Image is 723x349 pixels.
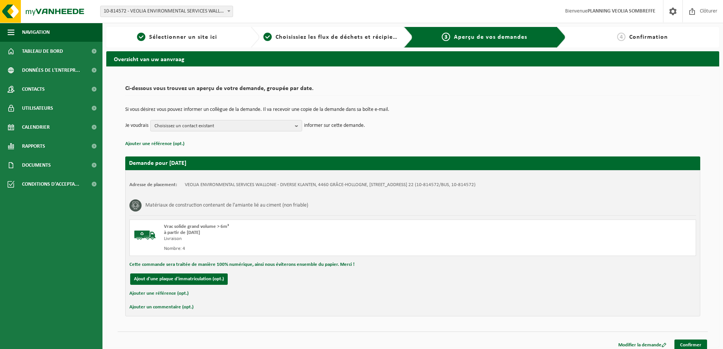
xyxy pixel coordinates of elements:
[304,120,365,131] p: informer sur cette demande.
[125,120,148,131] p: Je voudrais
[101,6,233,17] span: 10-814572 - VEOLIA ENVIRONMENTAL SERVICES WALLONIE - DIVERSE KLANTEN - GRÂCE-HOLLOGNE
[22,175,79,194] span: Conditions d'accepta...
[629,34,668,40] span: Confirmation
[617,33,625,41] span: 4
[276,34,402,40] span: Choisissiez les flux de déchets et récipients
[134,224,156,246] img: BL-SO-LV.png
[164,224,229,229] span: Vrac solide grand volume > 6m³
[100,6,233,17] span: 10-814572 - VEOLIA ENVIRONMENTAL SERVICES WALLONIE - DIVERSE KLANTEN - GRÂCE-HOLLOGNE
[164,246,443,252] div: Nombre: 4
[164,236,443,242] div: Livraison
[22,118,50,137] span: Calendrier
[125,107,700,112] p: Si vous désirez vous pouvez informer un collègue de la demande. Il va recevoir une copie de la de...
[185,182,476,188] td: VEOLIA ENVIRONMENTAL SERVICES WALLONIE - DIVERSE KLANTEN, 4460 GRÂCE-HOLLOGNE, [STREET_ADDRESS] 2...
[154,120,292,132] span: Choisissez un contact existant
[130,273,228,285] button: Ajout d'une plaque d'immatriculation (opt.)
[129,289,189,298] button: Ajouter une référence (opt.)
[22,61,80,80] span: Données de l'entrepr...
[125,139,184,149] button: Ajouter une référence (opt.)
[164,230,200,235] strong: à partir de [DATE]
[22,42,63,61] span: Tableau de bord
[137,33,145,41] span: 1
[129,260,354,270] button: Cette commande sera traitée de manière 100% numérique, ainsi nous éviterons ensemble du papier. M...
[454,34,527,40] span: Aperçu de vos demandes
[588,8,655,14] strong: PLANNING VEOLIA SOMBREFFE
[22,156,51,175] span: Documents
[149,34,217,40] span: Sélectionner un site ici
[110,33,244,42] a: 1Sélectionner un site ici
[129,160,186,166] strong: Demande pour [DATE]
[263,33,398,42] a: 2Choisissiez les flux de déchets et récipients
[106,51,719,66] h2: Overzicht van uw aanvraag
[150,120,302,131] button: Choisissez un contact existant
[125,85,700,96] h2: Ci-dessous vous trouvez un aperçu de votre demande, groupée par date.
[22,99,53,118] span: Utilisateurs
[129,302,194,312] button: Ajouter un commentaire (opt.)
[22,23,50,42] span: Navigation
[22,137,45,156] span: Rapports
[145,199,308,212] h3: Matériaux de construction contenant de l'amiante lié au ciment (non friable)
[442,33,450,41] span: 3
[263,33,272,41] span: 2
[22,80,45,99] span: Contacts
[129,182,177,187] strong: Adresse de placement:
